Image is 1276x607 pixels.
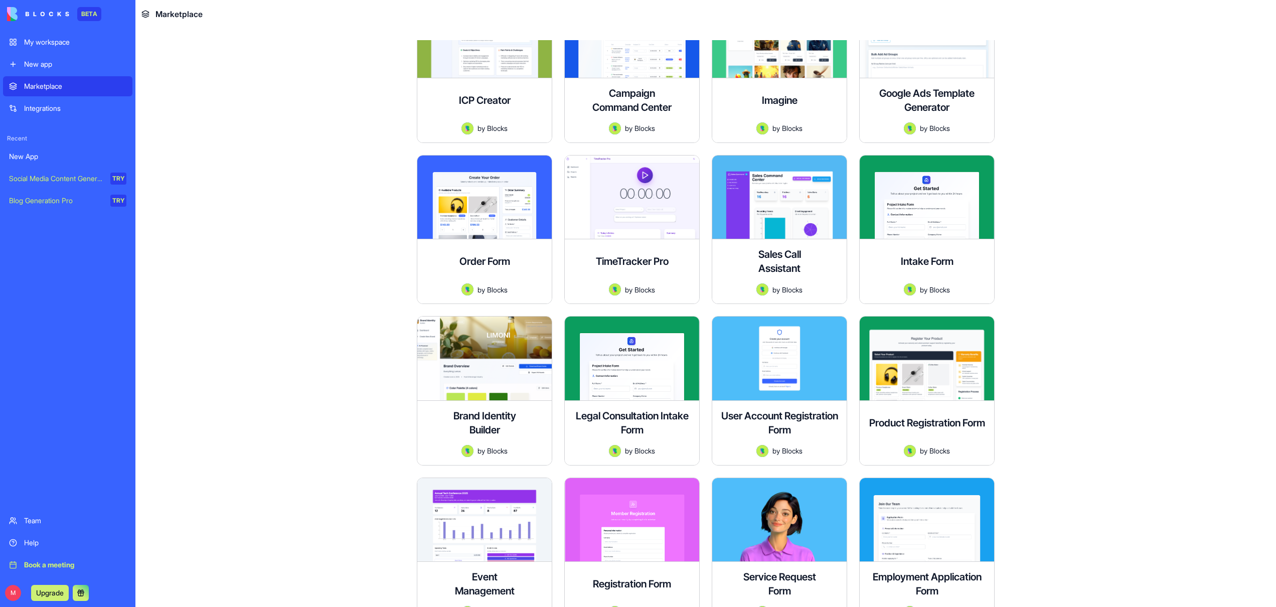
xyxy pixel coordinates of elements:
div: Help [24,538,126,548]
img: Avatar [609,283,621,295]
h4: Event Management [444,570,525,598]
a: Intake FormAvatarbyBlocks [859,155,995,305]
h4: TimeTracker Pro [596,254,669,268]
span: Blocks [782,445,803,456]
h4: Product Registration Form [869,416,985,430]
div: TRY [110,173,126,185]
a: New App [3,146,132,167]
a: My workspace [3,32,132,52]
h4: Campaign Command Center [592,86,672,114]
a: Legal Consultation Intake FormAvatarbyBlocks [564,316,700,466]
span: Blocks [487,123,508,133]
div: Book a meeting [24,560,126,570]
a: Upgrade [31,587,69,597]
span: by [920,123,927,133]
div: BETA [77,7,101,21]
span: by [625,445,632,456]
a: TimeTracker ProAvatarbyBlocks [564,155,700,305]
a: New app [3,54,132,74]
span: by [772,284,780,295]
span: by [477,284,485,295]
span: Blocks [634,445,655,456]
span: Blocks [634,123,655,133]
span: by [772,445,780,456]
a: Product Registration FormAvatarbyBlocks [859,316,995,466]
span: Blocks [782,123,803,133]
span: Blocks [929,123,950,133]
a: Brand Identity BuilderAvatarbyBlocks [417,316,552,466]
span: by [477,445,485,456]
div: My workspace [24,37,126,47]
img: Avatar [904,122,916,134]
img: Avatar [461,283,473,295]
h4: Registration Form [593,577,671,591]
h4: Service Request Form [739,570,820,598]
img: Avatar [609,122,621,134]
a: Order FormAvatarbyBlocks [417,155,552,305]
span: Marketplace [155,8,203,20]
div: Marketplace [24,81,126,91]
h4: ICP Creator [459,93,511,107]
a: Integrations [3,98,132,118]
a: User Account Registration FormAvatarbyBlocks [712,316,847,466]
img: Avatar [461,445,473,457]
div: TRY [110,195,126,207]
img: Avatar [461,122,473,134]
div: New App [9,151,126,162]
span: Blocks [487,284,508,295]
span: Blocks [782,284,803,295]
span: Blocks [929,284,950,295]
img: logo [7,7,69,21]
span: Blocks [634,284,655,295]
a: Blog Generation ProTRY [3,191,132,211]
span: M [5,585,21,601]
div: Integrations [24,103,126,113]
a: Team [3,511,132,531]
h4: User Account Registration Form [720,409,839,437]
img: Avatar [756,283,768,295]
h4: Imagine [762,93,798,107]
h4: Google Ads Template Generator [868,86,986,114]
div: New app [24,59,126,69]
img: Avatar [904,445,916,457]
div: Blog Generation Pro [9,196,103,206]
a: Book a meeting [3,555,132,575]
span: by [920,284,927,295]
span: by [625,123,632,133]
span: by [772,123,780,133]
h4: Sales Call Assistant [739,247,820,275]
img: Avatar [756,445,768,457]
a: Social Media Content GeneratorTRY [3,169,132,189]
span: by [625,284,632,295]
span: by [477,123,485,133]
img: Avatar [756,122,768,134]
div: Team [24,516,126,526]
a: Marketplace [3,76,132,96]
button: Upgrade [31,585,69,601]
div: Social Media Content Generator [9,174,103,184]
a: BETA [7,7,101,21]
h4: Employment Application Form [868,570,986,598]
h4: Intake Form [901,254,953,268]
h4: Brand Identity Builder [444,409,525,437]
span: by [920,445,927,456]
span: Blocks [929,445,950,456]
span: Recent [3,134,132,142]
a: Sales Call AssistantAvatarbyBlocks [712,155,847,305]
span: Blocks [487,445,508,456]
h4: Order Form [459,254,510,268]
a: Help [3,533,132,553]
img: Avatar [609,445,621,457]
img: Avatar [904,283,916,295]
h4: Legal Consultation Intake Form [573,409,691,437]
